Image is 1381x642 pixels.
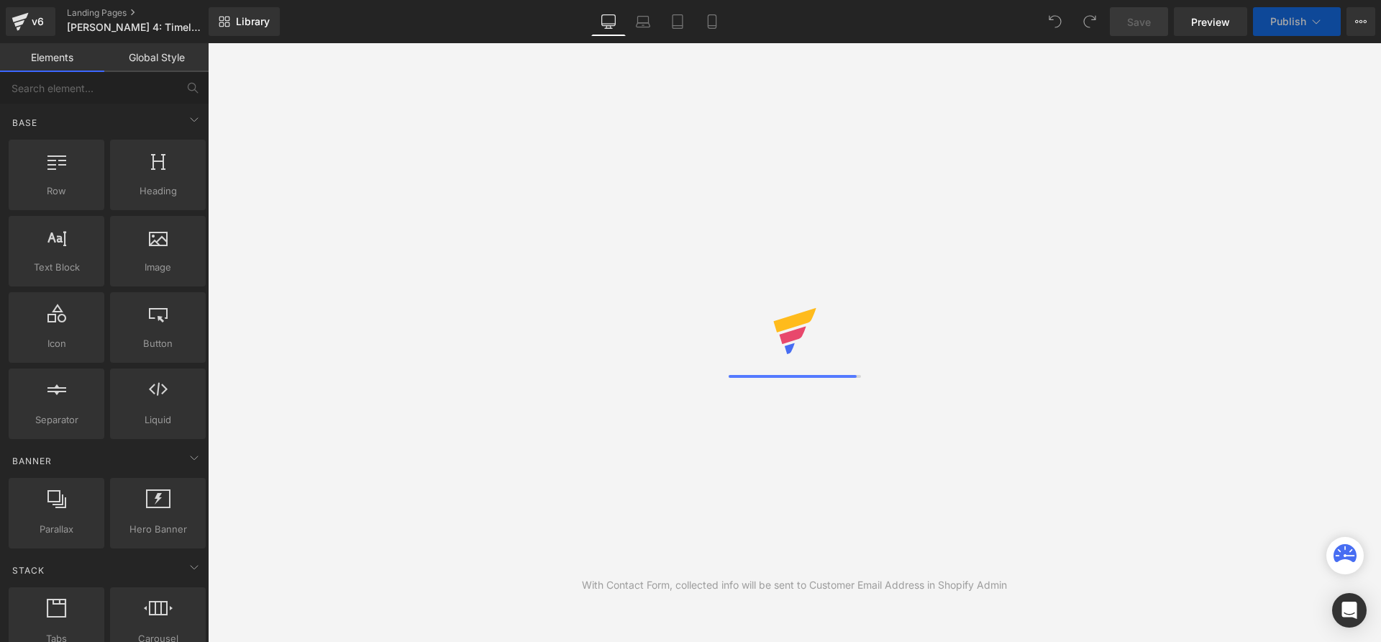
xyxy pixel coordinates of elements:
span: Preview [1191,14,1230,30]
span: Icon [13,336,100,351]
a: Global Style [104,43,209,72]
span: Button [114,336,201,351]
span: Publish [1270,16,1306,27]
span: Hero Banner [114,522,201,537]
span: Separator [13,412,100,428]
a: Landing Pages [67,7,232,19]
span: Library [236,15,270,28]
span: Base [11,116,39,130]
button: Undo [1041,7,1070,36]
span: Image [114,260,201,275]
button: Publish [1253,7,1341,36]
button: Redo [1075,7,1104,36]
a: v6 [6,7,55,36]
a: Desktop [591,7,626,36]
a: Mobile [695,7,729,36]
a: New Library [209,7,280,36]
span: Text Block [13,260,100,275]
a: Preview [1174,7,1247,36]
span: Liquid [114,412,201,428]
button: More [1346,7,1375,36]
span: Stack [11,564,46,577]
span: [PERSON_NAME] 4: Timeless Still Life [67,22,205,33]
a: Tablet [660,7,695,36]
a: Laptop [626,7,660,36]
span: Banner [11,454,53,468]
div: v6 [29,12,47,31]
span: Row [13,184,100,199]
span: Save [1127,14,1151,30]
span: Parallax [13,522,100,537]
span: Heading [114,184,201,199]
div: With Contact Form, collected info will be sent to Customer Email Address in Shopify Admin [582,577,1007,593]
div: Open Intercom Messenger [1332,593,1367,628]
